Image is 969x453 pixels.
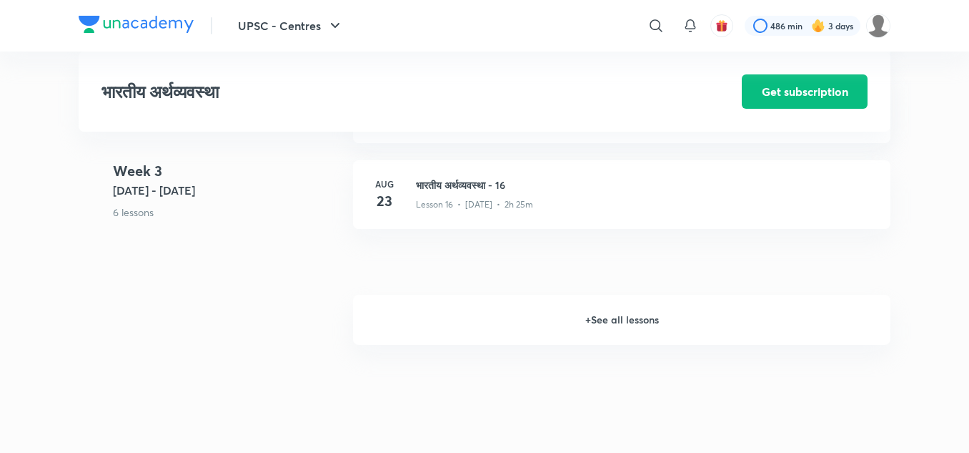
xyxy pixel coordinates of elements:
[811,19,825,33] img: streak
[370,177,399,190] h6: Aug
[742,74,868,109] button: Get subscription
[113,182,342,199] h5: [DATE] - [DATE]
[79,16,194,33] img: Company Logo
[353,160,890,246] a: Aug23भारतीय अर्थव्यवस्था - 16Lesson 16 • [DATE] • 2h 25m
[101,82,661,102] h3: भारतीय अर्थव्यवस्था
[866,14,890,38] img: amit tripathi
[113,160,342,182] h4: Week 3
[416,177,873,193] h3: भारतीय अर्थव्यवस्था - 16
[416,198,533,211] p: Lesson 16 • [DATE] • 2h 25m
[353,295,890,345] h6: + See all lessons
[710,14,733,37] button: avatar
[715,19,728,32] img: avatar
[229,11,352,40] button: UPSC - Centres
[370,190,399,212] h4: 23
[79,16,194,36] a: Company Logo
[113,205,342,220] p: 6 lessons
